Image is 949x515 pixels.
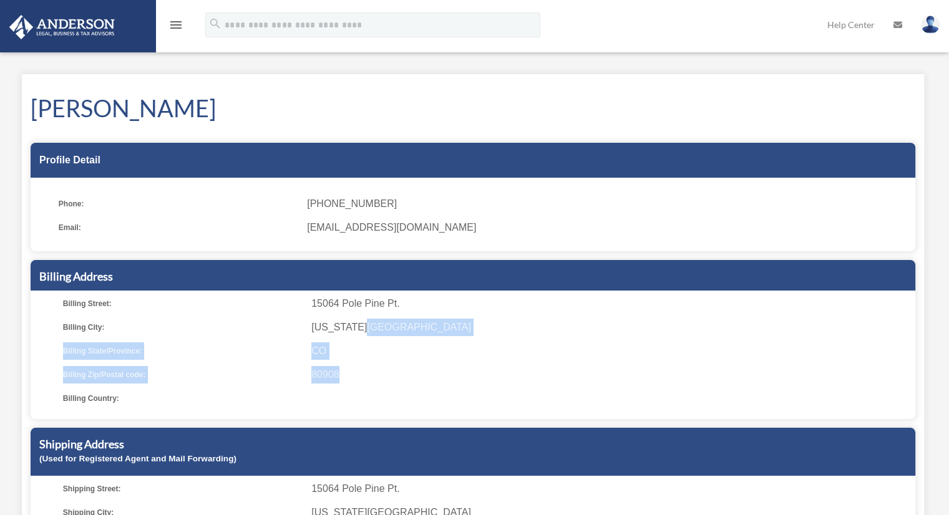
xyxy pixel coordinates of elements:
span: 80908 [311,366,911,383]
span: Shipping Street: [63,480,303,498]
span: Phone: [59,195,298,213]
span: Billing City: [63,319,303,336]
span: Email: [59,219,298,236]
i: search [208,17,222,31]
span: 15064 Pole Pine Pt. [311,480,911,498]
a: menu [168,22,183,32]
span: Billing State/Province: [63,342,303,360]
span: Billing Street: [63,295,303,312]
span: Billing Zip/Postal code: [63,366,303,383]
span: 15064 Pole Pine Pt. [311,295,911,312]
small: (Used for Registered Agent and Mail Forwarding) [39,454,236,463]
span: Billing Country: [63,390,303,407]
span: [EMAIL_ADDRESS][DOMAIN_NAME] [307,219,907,236]
span: [PHONE_NUMBER] [307,195,907,213]
i: menu [168,17,183,32]
span: [US_STATE][GEOGRAPHIC_DATA] [311,319,911,336]
span: CO [311,342,911,360]
div: Profile Detail [31,143,915,178]
h1: [PERSON_NAME] [31,92,915,125]
img: User Pic [921,16,940,34]
img: Anderson Advisors Platinum Portal [6,15,119,39]
h5: Billing Address [39,269,907,284]
h5: Shipping Address [39,436,907,452]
